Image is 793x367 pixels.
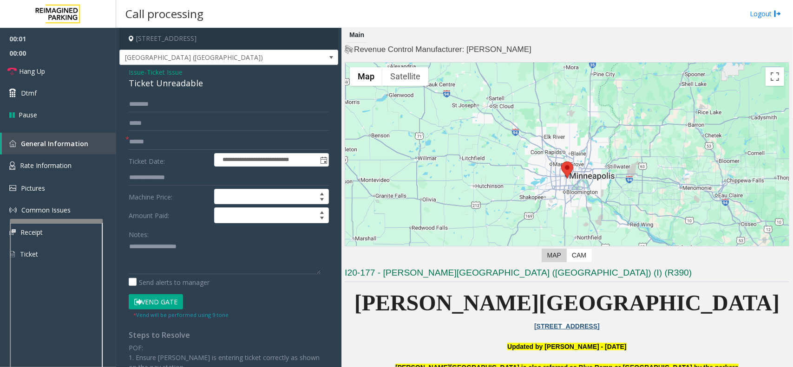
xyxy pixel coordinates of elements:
[766,67,784,86] button: Toggle fullscreen view
[129,67,144,77] span: Issue
[9,161,15,170] img: 'icon'
[9,250,15,258] img: 'icon'
[133,311,229,318] small: Vend will be performed using 9 tone
[9,206,17,214] img: 'icon'
[19,110,37,120] span: Pause
[126,207,212,223] label: Amount Paid:
[21,184,45,193] span: Pictures
[121,2,208,25] h3: Call processing
[318,154,328,167] span: Toggle popup
[345,44,789,55] h4: Revenue Control Manufacturer: [PERSON_NAME]
[129,226,149,239] label: Notes:
[750,9,781,19] a: Logout
[315,197,328,204] span: Decrease value
[350,67,382,86] button: Show street map
[9,185,16,191] img: 'icon'
[566,249,592,262] label: CAM
[345,267,789,282] h3: I20-177 - [PERSON_NAME][GEOGRAPHIC_DATA] ([GEOGRAPHIC_DATA]) (I) (R390)
[120,50,294,65] span: [GEOGRAPHIC_DATA] ([GEOGRAPHIC_DATA])
[315,189,328,197] span: Increase value
[9,229,16,235] img: 'icon'
[315,215,328,223] span: Decrease value
[19,66,45,76] span: Hang Up
[21,139,88,148] span: General Information
[507,343,626,350] font: Updated by [PERSON_NAME] - [DATE]
[347,28,367,43] div: Main
[129,294,183,310] button: Vend Gate
[382,67,428,86] button: Show satellite imagery
[119,28,338,50] h4: [STREET_ADDRESS]
[126,189,212,205] label: Machine Price:
[20,161,72,170] span: Rate Information
[21,206,71,214] span: Common Issues
[561,161,573,179] div: 800 East 28th Street, Minneapolis, MN
[315,208,328,215] span: Increase value
[147,67,183,77] span: Ticket Issue
[534,322,600,330] a: [STREET_ADDRESS]
[144,68,183,77] span: -
[129,77,329,90] div: Ticket Unreadable
[126,153,212,167] label: Ticket Date:
[542,249,567,262] label: Map
[129,277,210,287] label: Send alerts to manager
[21,88,37,98] span: Dtmf
[2,133,116,155] a: General Information
[774,9,781,19] img: logout
[129,331,329,340] h4: Steps to Resolve
[9,140,16,147] img: 'icon'
[354,290,780,315] span: [PERSON_NAME][GEOGRAPHIC_DATA]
